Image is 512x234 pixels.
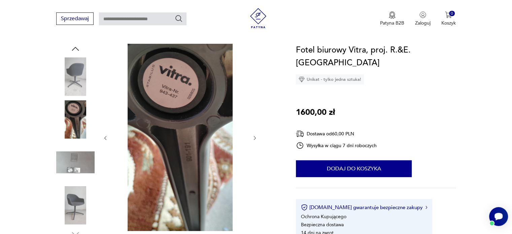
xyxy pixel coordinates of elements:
[445,11,452,18] img: Ikona koszyka
[489,207,508,226] iframe: Smartsupp widget button
[56,143,95,181] img: Zdjęcie produktu Fotel biurowy Vitra, proj. R.&E. Bouroullec
[441,20,456,26] p: Koszyk
[296,130,304,138] img: Ikona dostawy
[380,11,404,26] a: Ikona medaluPatyna B2B
[419,11,426,18] img: Ikonka użytkownika
[56,100,95,139] img: Zdjęcie produktu Fotel biurowy Vitra, proj. R.&E. Bouroullec
[56,57,95,96] img: Zdjęcie produktu Fotel biurowy Vitra, proj. R.&E. Bouroullec
[175,14,183,23] button: Szukaj
[449,11,455,16] div: 0
[296,106,335,119] p: 1600,00 zł
[389,11,396,19] img: Ikona medalu
[301,204,427,211] button: [DOMAIN_NAME] gwarantuje bezpieczne zakupy
[115,44,245,231] img: Zdjęcie produktu Fotel biurowy Vitra, proj. R.&E. Bouroullec
[296,141,377,149] div: Wysyłka w ciągu 7 dni roboczych
[425,206,428,209] img: Ikona strzałki w prawo
[299,76,305,82] img: Ikona diamentu
[56,186,95,225] img: Zdjęcie produktu Fotel biurowy Vitra, proj. R.&E. Bouroullec
[301,213,346,220] li: Ochrona Kupującego
[296,74,364,85] div: Unikat - tylko jedna sztuka!
[56,12,94,25] button: Sprzedawaj
[301,222,344,228] li: Bezpieczna dostawa
[248,8,268,28] img: Patyna - sklep z meblami i dekoracjami vintage
[380,11,404,26] button: Patyna B2B
[56,17,94,22] a: Sprzedawaj
[301,204,308,211] img: Ikona certyfikatu
[415,20,431,26] p: Zaloguj
[296,160,412,177] button: Dodaj do koszyka
[441,11,456,26] button: 0Koszyk
[380,20,404,26] p: Patyna B2B
[415,11,431,26] button: Zaloguj
[296,130,377,138] div: Dostawa od 60,00 PLN
[296,44,456,69] h1: Fotel biurowy Vitra, proj. R.&E. [GEOGRAPHIC_DATA]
